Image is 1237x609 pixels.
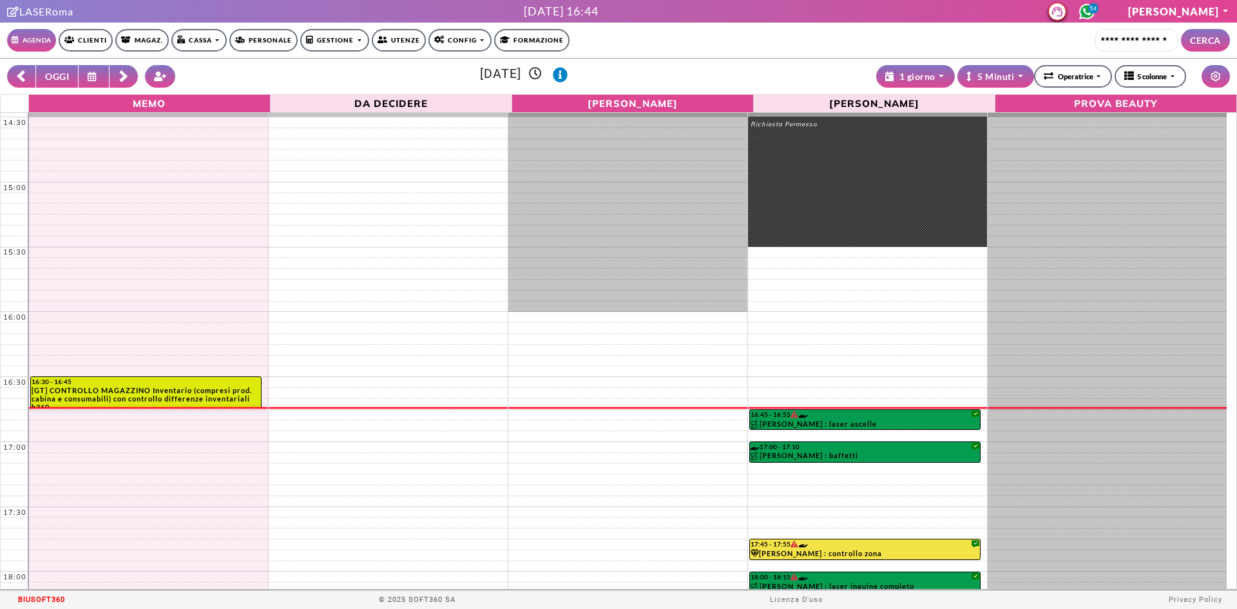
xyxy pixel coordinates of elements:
[115,29,169,52] a: Magaz.
[7,5,73,17] a: Clicca per andare alla pagina di firmaLASERoma
[751,451,980,462] div: [PERSON_NAME] : baffetti
[999,96,1234,110] span: PROVA BEAUTY
[274,96,508,110] span: Da Decidere
[524,3,599,20] div: [DATE] 16:44
[751,557,980,570] span: viso/addome/seno/ascelle
[751,128,984,139] span: null
[300,29,369,52] a: Gestione
[1,247,29,256] div: 15:30
[1128,5,1229,17] a: [PERSON_NAME]
[1,443,29,452] div: 17:00
[751,573,980,581] div: 18:00 - 18:15
[791,574,798,580] i: Il cliente ha degli insoluti
[751,420,980,429] div: [PERSON_NAME] : laser ascelle
[791,411,798,418] i: Il cliente ha degli insoluti
[885,70,935,83] div: 1 giorno
[494,29,570,52] a: Formazione
[145,65,176,88] button: Crea nuovo contatto rapido
[1088,3,1098,14] span: 54
[1,118,29,127] div: 14:30
[1095,29,1178,52] input: Cerca cliente...
[171,29,227,52] a: Cassa
[59,29,113,52] a: Clienti
[876,65,955,88] button: 1 giorno
[751,120,984,139] div: Richiesta Permesso
[1,183,29,192] div: 15:00
[791,541,798,547] i: Il cliente ha degli insoluti
[751,420,760,429] img: PERCORSO
[751,452,760,461] img: PERCORSO
[751,540,980,548] div: 17:45 - 17:55
[372,29,426,52] a: Utenze
[1,572,29,581] div: 18:00
[183,66,865,82] h3: [DATE]
[1181,29,1230,52] button: CERCA
[751,549,980,559] div: [PERSON_NAME] : controllo zona
[32,386,260,408] div: [GT] CONTROLLO MAGAZZINO Inventario (compresi prod. cabina e consumabili) con controllo differenz...
[7,6,19,17] i: Clicca per andare alla pagina di firma
[751,443,980,450] div: 17:00 - 17:10
[1,508,29,517] div: 17:30
[966,70,1014,83] div: 5 Minuti
[428,29,492,52] a: Config
[751,549,759,557] i: Categoria cliente: Diamante
[515,96,750,110] span: [PERSON_NAME]
[757,96,992,110] span: [PERSON_NAME]
[229,29,298,52] a: Personale
[751,411,980,419] div: 16:45 - 16:55
[32,378,260,385] div: 16:30 - 16:45
[1,378,29,387] div: 16:30
[751,583,760,592] img: PERCORSO
[35,65,79,88] button: OGGI
[32,96,267,110] span: Memo
[1,313,29,322] div: 16:00
[1169,595,1222,604] a: Privacy Policy
[7,29,56,52] a: Agenda
[751,582,980,595] div: [PERSON_NAME] : laser inguine completo
[770,595,823,604] a: Licenza D'uso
